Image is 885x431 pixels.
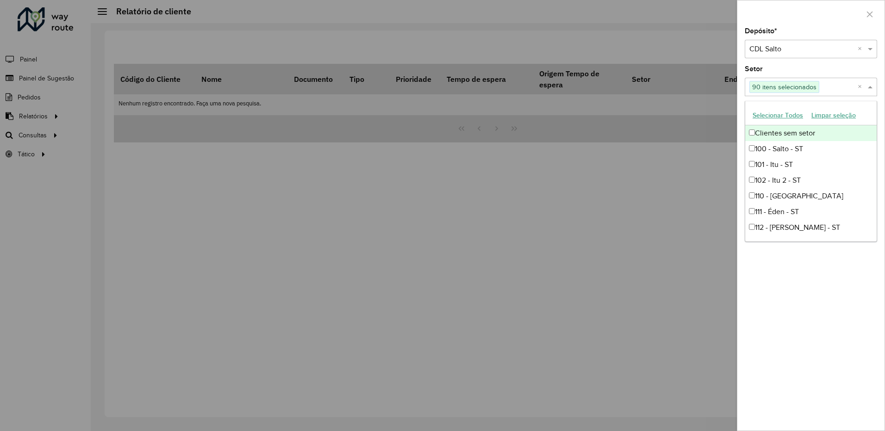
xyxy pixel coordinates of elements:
[745,204,877,220] div: 111 - Éden - ST
[748,108,807,123] button: Selecionar Todos
[858,81,866,92] span: Clear all
[745,101,877,242] ng-dropdown-panel: Options list
[858,43,866,55] span: Clear all
[745,25,777,37] label: Depósito
[750,81,819,92] span: 90 itens selecionados
[745,141,877,157] div: 100 - Salto - ST
[807,108,860,123] button: Limpar seleção
[745,125,877,141] div: Clientes sem setor
[745,188,877,204] div: 110 - [GEOGRAPHIC_DATA]
[745,157,877,172] div: 101 - Itu - ST
[745,235,877,251] div: 113 - Chacara Carolina - [GEOGRAPHIC_DATA]
[745,220,877,235] div: 112 - [PERSON_NAME] - ST
[745,63,763,74] label: Setor
[745,172,877,188] div: 102 - Itu 2 - ST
